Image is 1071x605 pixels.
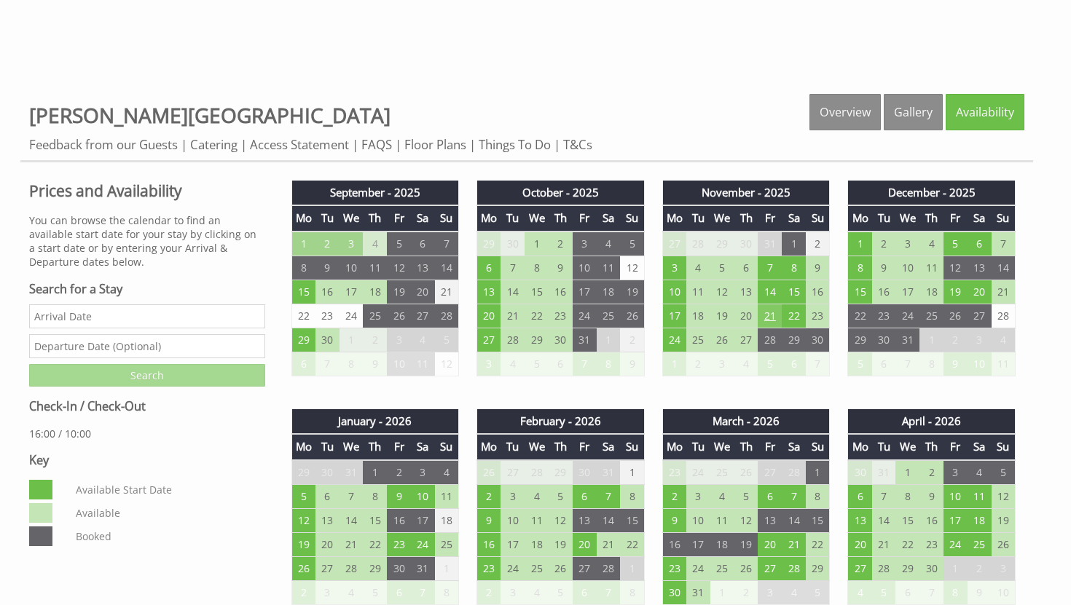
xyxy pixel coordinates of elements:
td: 11 [411,352,435,376]
td: 7 [895,352,919,376]
td: 3 [686,484,710,508]
td: 6 [315,484,340,508]
td: 4 [919,232,943,256]
td: 28 [782,460,806,485]
th: Sa [411,205,435,231]
th: Su [435,205,459,231]
td: 27 [501,460,525,485]
td: 5 [525,352,549,376]
td: 1 [340,328,364,352]
th: March - 2026 [662,409,830,434]
td: 28 [758,328,782,352]
th: Mo [477,205,501,231]
td: 12 [620,256,644,280]
th: We [895,434,919,459]
td: 2 [686,352,710,376]
th: December - 2025 [848,181,1016,205]
td: 21 [435,280,459,304]
td: 1 [806,460,830,485]
td: 10 [340,256,364,280]
td: 6 [872,352,896,376]
th: Fr [943,205,968,231]
th: Su [806,205,830,231]
td: 2 [943,328,968,352]
td: 3 [573,232,597,256]
td: 1 [895,460,919,485]
td: 25 [710,460,734,485]
th: Th [734,205,758,231]
td: 4 [411,328,435,352]
td: 22 [525,304,549,328]
td: 2 [387,460,411,485]
td: 11 [363,256,387,280]
td: 7 [573,352,597,376]
td: 30 [734,232,758,256]
td: 10 [895,256,919,280]
td: 12 [710,280,734,304]
th: Mo [291,205,315,231]
td: 15 [291,280,315,304]
td: 7 [435,232,459,256]
a: Access Statement [250,136,349,153]
td: 1 [597,328,621,352]
td: 3 [387,328,411,352]
td: 2 [806,232,830,256]
td: 2 [872,232,896,256]
a: Prices and Availability [29,181,265,201]
td: 29 [291,460,315,485]
td: 5 [387,232,411,256]
td: 4 [525,484,549,508]
td: 8 [848,256,872,280]
td: 7 [806,352,830,376]
td: 8 [363,484,387,508]
td: 13 [411,256,435,280]
th: Tu [686,434,710,459]
th: Fr [758,434,782,459]
th: Su [992,205,1016,231]
td: 9 [943,352,968,376]
th: Tu [686,205,710,231]
td: 2 [549,232,573,256]
td: 31 [758,232,782,256]
td: 3 [477,352,501,376]
th: September - 2025 [291,181,459,205]
td: 20 [734,304,758,328]
th: Tu [315,205,340,231]
h3: Check-In / Check-Out [29,398,265,414]
td: 4 [734,352,758,376]
td: 5 [291,484,315,508]
td: 3 [710,352,734,376]
td: 19 [387,280,411,304]
td: 6 [782,352,806,376]
th: Fr [573,205,597,231]
td: 28 [435,304,459,328]
td: 21 [758,304,782,328]
td: 29 [848,328,872,352]
td: 2 [919,460,943,485]
th: Mo [477,434,501,459]
td: 1 [919,328,943,352]
th: Sa [597,434,621,459]
th: Mo [848,205,872,231]
th: Th [919,205,943,231]
td: 4 [686,256,710,280]
td: 7 [501,256,525,280]
td: 7 [758,256,782,280]
td: 29 [710,232,734,256]
td: 25 [686,328,710,352]
td: 27 [734,328,758,352]
td: 7 [315,352,340,376]
td: 25 [363,304,387,328]
td: 15 [848,280,872,304]
a: Catering [190,136,238,153]
td: 26 [943,304,968,328]
td: 10 [662,280,686,304]
td: 3 [340,232,364,256]
td: 4 [597,232,621,256]
td: 1 [291,232,315,256]
th: Th [363,205,387,231]
td: 6 [411,232,435,256]
th: Mo [848,434,872,459]
td: 5 [848,352,872,376]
